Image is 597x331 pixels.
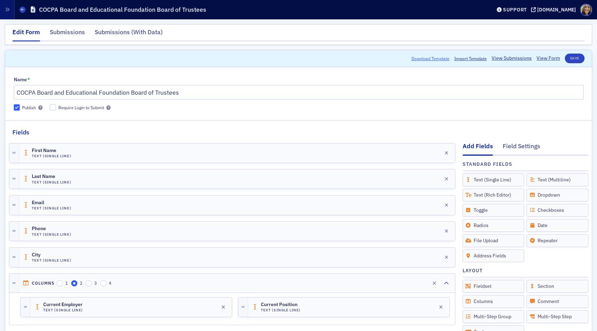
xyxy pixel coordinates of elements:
[32,252,70,258] span: City
[109,280,111,286] span: 4
[580,4,592,16] span: Profile
[463,249,524,262] div: Address Fields
[94,280,97,286] span: 3
[463,280,524,293] div: Fieldset
[50,104,56,111] input: Require Login to Submit
[32,281,55,286] h4: Columns
[454,55,487,62] span: Import Template
[32,148,70,153] span: First Name
[463,204,524,217] div: Toggle
[527,295,588,308] div: Comment
[463,161,513,168] h4: Standard Fields
[50,28,85,40] div: Submissions
[65,280,68,286] span: 1
[463,310,524,323] div: Multi-Step Group
[32,154,72,158] h4: Text (Single Line)
[39,6,206,14] h1: COCPA Board and Educational Foundation Board of Trustees
[527,219,588,232] div: Date
[527,280,588,293] div: Section
[12,128,29,137] h2: Fields
[411,55,449,62] button: Download Template
[537,7,576,13] div: [DOMAIN_NAME]
[14,104,20,111] input: Publish
[32,200,70,206] span: Email
[80,280,82,286] span: 2
[27,77,30,82] abbr: This field is required
[492,55,532,62] a: View Submissions
[12,28,40,41] div: Edit Form
[100,280,106,286] input: 4
[58,105,104,111] div: Require Login to Submit
[527,234,588,247] div: Repeater
[14,77,27,83] div: Name
[527,310,588,323] div: Multi-Step Step
[32,180,72,185] h4: Text (Single Line)
[531,7,578,12] button: [DOMAIN_NAME]
[32,226,70,231] span: Phone
[261,302,300,308] span: Current Position
[463,267,483,274] h4: Layout
[503,7,527,13] div: Support
[463,173,524,186] div: Text (Single Line)
[43,302,83,308] span: Current Employer
[86,280,92,286] input: 3
[57,280,63,286] input: 1
[527,173,588,186] div: Text (Multiline)
[261,308,301,312] h4: Text (Single Line)
[565,54,585,63] button: Save
[527,204,588,217] div: Checkboxes
[32,232,72,237] h4: Text (Single Line)
[503,142,540,154] div: Field Settings
[32,174,70,179] span: Last Name
[32,258,72,263] h4: Text (Single Line)
[527,189,588,201] div: Dropdown
[71,280,77,286] input: 2
[22,105,36,111] div: Publish
[463,142,493,155] div: Add Fields
[43,308,83,312] h4: Text (Single Line)
[537,55,560,62] a: View Form
[463,189,524,201] div: Text (Rich Editor)
[463,219,524,232] div: Radios
[95,28,163,40] div: Submissions (With Data)
[32,206,72,210] h4: Text (Single Line)
[463,295,524,308] div: Columns
[463,234,524,247] div: File Upload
